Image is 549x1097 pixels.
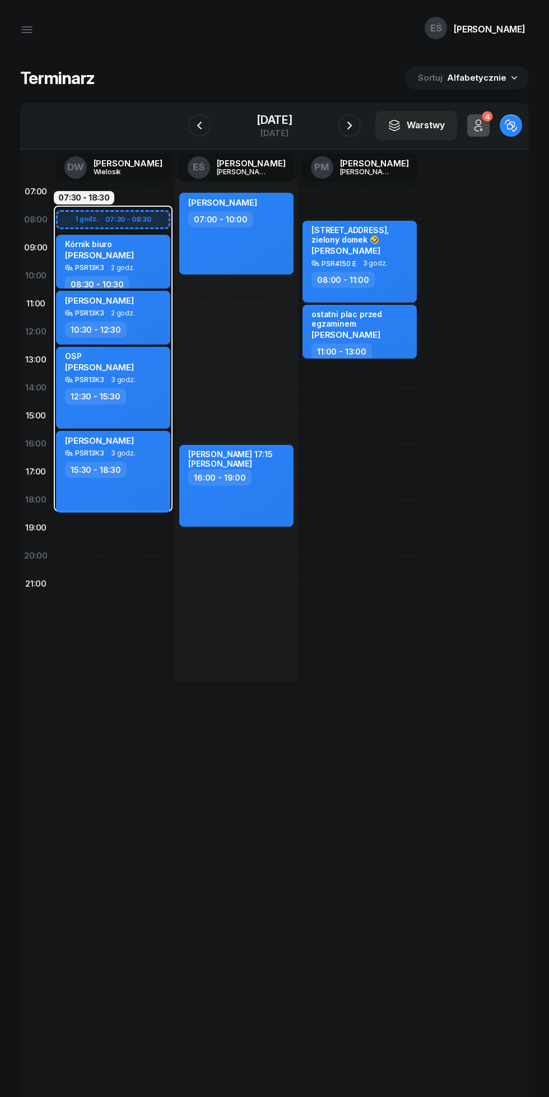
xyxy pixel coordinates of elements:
[75,264,104,271] div: PSR13K3
[311,309,410,328] div: ostatni plac przed egzaminem
[375,111,457,140] button: Warstwy
[20,570,52,598] div: 21:00
[20,514,52,542] div: 19:00
[257,129,292,137] div: [DATE]
[454,25,525,34] div: [PERSON_NAME]
[20,318,52,346] div: 12:00
[65,462,127,478] div: 15:30 - 18:30
[340,168,394,175] div: [PERSON_NAME]
[111,309,135,317] span: 2 godz.
[388,118,445,133] div: Warstwy
[363,259,388,267] span: 3 godz.
[65,322,127,338] div: 10:30 - 12:30
[111,449,136,457] span: 3 godz.
[193,162,204,172] span: EŚ
[111,264,135,272] span: 2 godz.
[65,351,134,361] div: OSP
[20,262,52,290] div: 10:00
[20,458,52,486] div: 17:00
[67,162,84,172] span: DW
[179,153,295,182] a: EŚ[PERSON_NAME][PERSON_NAME]
[20,430,52,458] div: 16:00
[55,153,171,182] a: DW[PERSON_NAME]Wielosik
[65,239,134,249] div: Kórnik biuro
[75,449,104,457] div: PSR13K3
[75,309,104,317] div: PSR13K3
[65,276,129,292] div: 08:30 - 10:30
[188,197,257,208] span: [PERSON_NAME]
[314,162,329,172] span: PM
[20,486,52,514] div: 18:00
[322,260,356,267] div: PSR4150 E
[111,376,136,384] span: 3 godz.
[482,111,492,122] div: 4
[188,470,252,486] div: 16:00 - 19:00
[65,362,134,373] span: [PERSON_NAME]
[20,206,52,234] div: 08:00
[75,376,104,383] div: PSR13K3
[404,66,529,90] button: Sortuj Alfabetycznie
[65,435,134,446] span: [PERSON_NAME]
[302,153,418,182] a: PM[PERSON_NAME][PERSON_NAME]
[188,449,287,468] div: [PERSON_NAME] 17:15 [PERSON_NAME]
[340,159,409,168] div: [PERSON_NAME]
[311,225,410,244] div: [STREET_ADDRESS], zielony domek 🤣
[257,114,292,125] div: [DATE]
[20,68,95,88] h1: Terminarz
[311,272,375,288] div: 08:00 - 11:00
[65,250,134,261] span: [PERSON_NAME]
[20,178,52,206] div: 07:00
[20,542,52,570] div: 20:00
[311,343,372,360] div: 11:00 - 13:00
[65,388,126,405] div: 12:30 - 15:30
[20,346,52,374] div: 13:00
[188,211,253,227] div: 07:00 - 10:00
[20,374,52,402] div: 14:00
[94,168,147,175] div: Wielosik
[20,234,52,262] div: 09:00
[65,295,134,306] span: [PERSON_NAME]
[94,159,162,168] div: [PERSON_NAME]
[467,114,490,137] button: 4
[430,24,442,33] span: EŚ
[217,168,271,175] div: [PERSON_NAME]
[20,402,52,430] div: 15:00
[311,329,380,340] span: [PERSON_NAME]
[20,290,52,318] div: 11:00
[311,245,380,256] span: [PERSON_NAME]
[217,159,286,168] div: [PERSON_NAME]
[418,71,445,85] span: Sortuj
[447,72,506,83] span: Alfabetycznie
